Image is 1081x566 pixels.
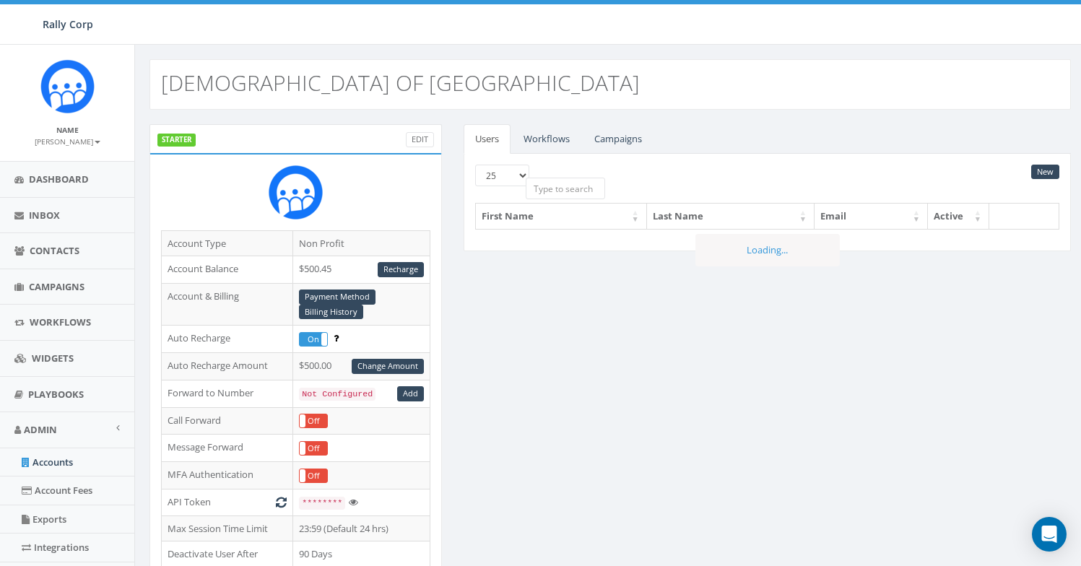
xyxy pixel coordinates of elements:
[583,124,654,154] a: Campaigns
[162,407,293,435] td: Call Forward
[157,134,196,147] label: STARTER
[300,469,327,483] label: Off
[162,230,293,256] td: Account Type
[162,326,293,353] td: Auto Recharge
[352,359,424,374] a: Change Amount
[293,256,430,284] td: $500.45
[293,515,430,541] td: 23:59 (Default 24 hrs)
[162,353,293,380] td: Auto Recharge Amount
[30,244,79,257] span: Contacts
[299,305,363,320] a: Billing History
[29,280,84,293] span: Campaigns
[299,289,375,305] a: Payment Method
[56,125,79,135] small: Name
[24,423,57,436] span: Admin
[40,59,95,113] img: Icon_1.png
[269,165,323,219] img: Rally_Corp_Icon.png
[299,332,328,347] div: OnOff
[397,386,424,401] a: Add
[815,204,928,229] th: Email
[162,256,293,284] td: Account Balance
[29,209,60,222] span: Inbox
[512,124,581,154] a: Workflows
[162,435,293,462] td: Message Forward
[28,388,84,401] span: Playbooks
[299,469,328,484] div: OnOff
[476,204,647,229] th: First Name
[300,414,327,428] label: Off
[29,173,89,186] span: Dashboard
[1032,517,1067,552] div: Open Intercom Messenger
[299,414,328,429] div: OnOff
[162,515,293,541] td: Max Session Time Limit
[299,388,375,401] code: Not Configured
[695,234,840,266] div: Loading...
[162,380,293,407] td: Forward to Number
[32,352,74,365] span: Widgets
[299,441,328,456] div: OnOff
[161,71,640,95] h2: [DEMOGRAPHIC_DATA] OF [GEOGRAPHIC_DATA]
[276,497,287,507] i: Generate New Token
[464,124,511,154] a: Users
[293,353,430,380] td: $500.00
[1031,165,1059,180] a: New
[406,132,434,147] a: Edit
[378,262,424,277] a: Recharge
[334,331,339,344] span: Enable to prevent campaign failure.
[647,204,815,229] th: Last Name
[43,17,93,31] span: Rally Corp
[162,283,293,326] td: Account & Billing
[30,315,91,328] span: Workflows
[162,462,293,489] td: MFA Authentication
[162,489,293,516] td: API Token
[293,230,430,256] td: Non Profit
[35,134,100,147] a: [PERSON_NAME]
[526,178,605,199] input: Type to search
[300,333,327,347] label: On
[35,136,100,147] small: [PERSON_NAME]
[928,204,989,229] th: Active
[300,442,327,456] label: Off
